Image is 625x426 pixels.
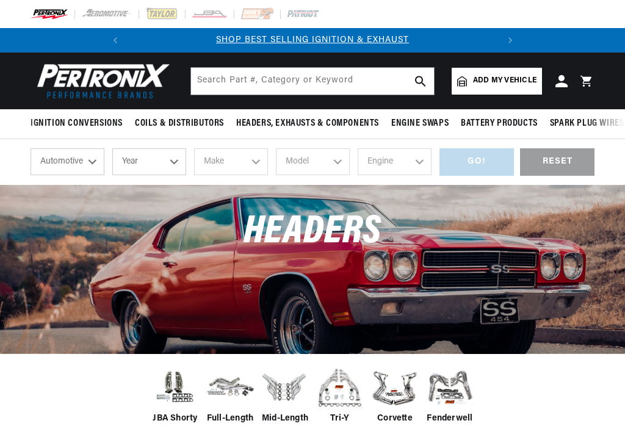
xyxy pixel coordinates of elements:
[385,109,455,138] summary: Engine Swaps
[276,148,350,175] select: Model
[135,117,224,130] span: Coils & Distributors
[151,367,200,408] img: JBA Shorty Headers
[31,117,123,130] span: Ignition Conversions
[236,117,379,130] span: Headers, Exhausts & Components
[425,363,474,412] img: Fenderwell Headers
[498,28,522,52] button: Translation missing: en.sections.announcements.next_announcement
[358,148,432,175] select: Engine
[244,212,381,252] span: Headers
[129,109,230,138] summary: Coils & Distributors
[112,148,186,175] select: Year
[391,117,449,130] span: Engine Swaps
[31,60,171,102] img: Pertronix
[206,368,255,406] img: Full-Length Headers
[370,363,419,412] img: Corvette Sidemount Headers
[31,148,104,175] select: Ride Type
[461,117,538,130] span: Battery Products
[191,68,434,95] input: Search Part #, Category or Keyword
[261,363,309,412] img: Mid-Length Headers
[455,109,544,138] summary: Battery Products
[230,109,385,138] summary: Headers, Exhausts & Components
[520,148,594,176] div: RESET
[128,34,498,47] div: 1 of 2
[128,34,498,47] div: Announcement
[31,109,129,138] summary: Ignition Conversions
[216,35,409,45] a: SHOP BEST SELLING IGNITION & EXHAUST
[550,117,624,130] span: Spark Plug Wires
[194,148,268,175] select: Make
[452,68,542,95] a: Add my vehicle
[473,75,536,87] span: Add my vehicle
[103,28,128,52] button: Translation missing: en.sections.announcements.previous_announcement
[407,68,434,95] button: search button
[316,363,364,412] img: Tri-Y Headers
